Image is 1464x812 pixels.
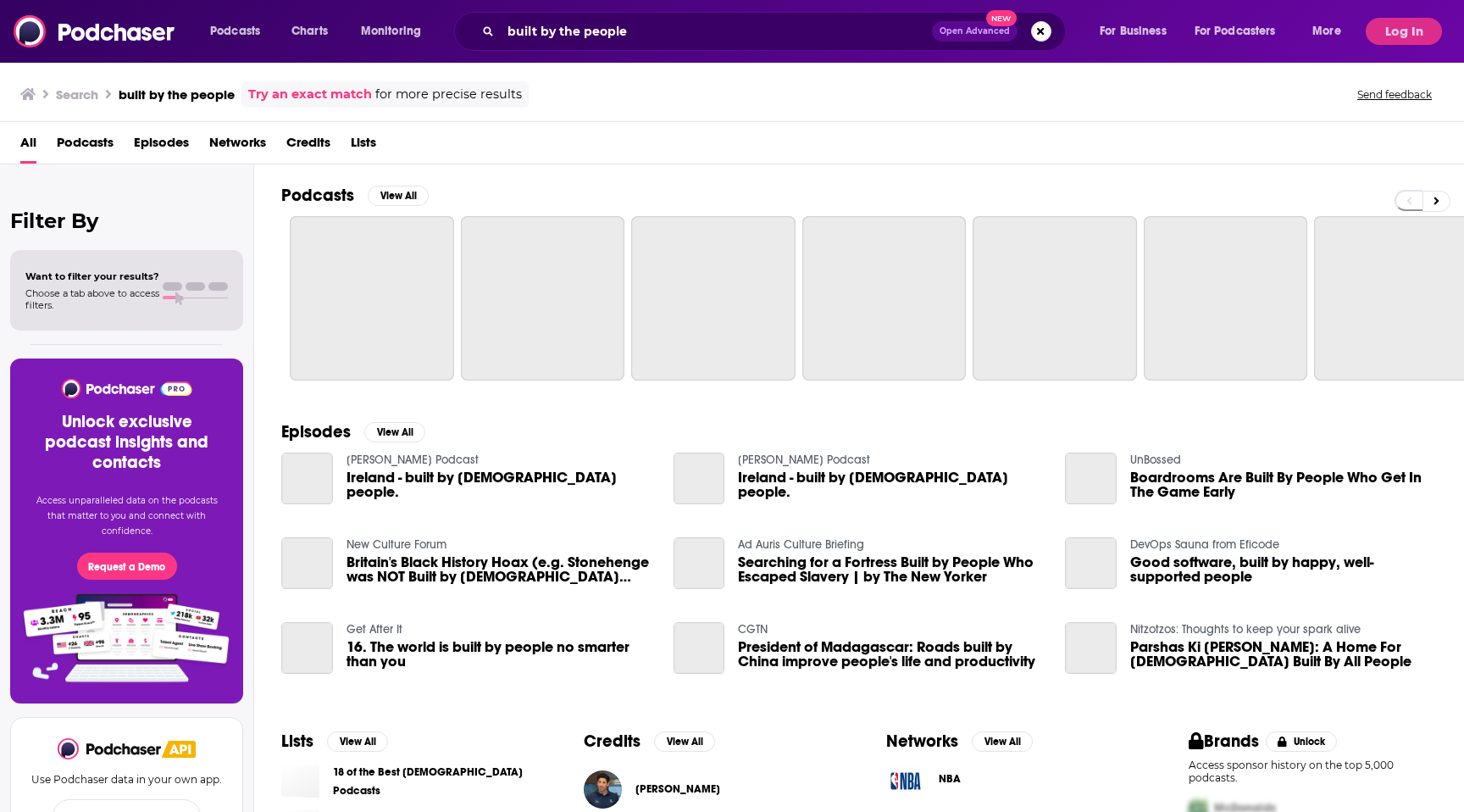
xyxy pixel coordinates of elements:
a: Ireland - built by Black people. [347,470,653,499]
span: For Business [1100,19,1167,43]
a: Ireland - built by Black people. [674,453,725,504]
a: Charts [280,18,338,45]
a: Ad Auris Culture Briefing [738,537,864,552]
span: Charts [291,19,328,43]
a: Get After It [347,622,402,637]
img: Podchaser - Follow, Share and Rate Podcasts [14,15,176,47]
p: Access unparalleled data on the podcasts that matter to you and connect with confidence. [30,493,223,539]
span: Parshas Ki [PERSON_NAME]: A Home For [DEMOGRAPHIC_DATA] Built By All People [1130,640,1437,669]
a: 16. The world is built by people no smarter than you [281,622,333,674]
a: Boardrooms Are Built By People Who Get In The Game Early [1130,470,1437,499]
button: open menu [1184,18,1300,45]
a: CGTN [738,622,768,637]
a: Britain's Black History Hoax (e.g. Stonehenge was NOT Built by Black People) [281,537,333,589]
span: More [1312,19,1341,43]
span: New [986,10,1017,26]
a: Chris Clark [635,782,720,796]
h2: Podcasts [281,185,354,206]
button: View All [327,731,388,752]
h2: Brands [1189,731,1259,752]
span: for more precise results [375,85,522,104]
a: ListsView All [281,731,388,752]
span: NBA [939,772,961,786]
p: Access sponsor history on the top 5,000 podcasts. [1189,759,1437,784]
button: open menu [1300,18,1362,45]
button: NBA logoNBA [886,762,1134,801]
a: CreditsView All [584,731,715,752]
span: Podcasts [210,19,260,43]
button: View All [368,186,429,206]
a: New Culture Forum [347,537,446,552]
span: Ireland - built by [DEMOGRAPHIC_DATA] people. [347,470,653,499]
span: Want to filter your results? [25,270,159,282]
a: Searching for a Fortress Built by People Who Escaped Slavery | by The New Yorker [738,555,1045,584]
button: View All [364,422,425,442]
a: David Vance Podcast [347,453,479,467]
a: Ireland - built by Black people. [281,453,333,504]
span: Britain's Black History Hoax (e.g. Stonehenge was NOT Built by [DEMOGRAPHIC_DATA] People) [347,555,653,584]
a: DevOps Sauna from Eficode [1130,537,1279,552]
a: President of Madagascar: Roads built by China improve people's life and productivity [674,622,725,674]
a: 16. The world is built by people no smarter than you [347,640,653,669]
div: Search podcasts, credits, & more... [470,12,1082,51]
h2: Filter By [10,209,243,233]
button: Open AdvancedNew [932,21,1018,42]
button: Log In [1366,18,1442,45]
button: View All [654,731,715,752]
img: Podchaser - Follow, Share and Rate Podcasts [60,379,193,398]
h2: Credits [584,731,640,752]
h2: Episodes [281,421,351,442]
a: Parshas Ki Tisa: A Home For God Built By All People [1130,640,1437,669]
a: NetworksView All [886,731,1033,752]
a: Networks [209,129,266,164]
a: Nitzotzos: Thoughts to keep your spark alive [1130,622,1361,637]
a: Credits [286,129,330,164]
span: [PERSON_NAME] [635,782,720,796]
a: Searching for a Fortress Built by People Who Escaped Slavery | by The New Yorker [674,537,725,589]
a: 18 of the Best Christian Podcasts [281,762,319,800]
h2: Networks [886,731,958,752]
span: Monitoring [361,19,421,43]
img: NBA logo [886,762,925,801]
h3: Unlock exclusive podcast insights and contacts [30,412,223,473]
span: Open Advanced [940,27,1010,36]
a: UnBossed [1130,453,1181,467]
button: Unlock [1266,731,1338,752]
span: For Podcasters [1195,19,1276,43]
a: Good software, built by happy, well-supported people [1130,555,1437,584]
a: Good software, built by happy, well-supported people [1065,537,1117,589]
a: Lists [351,129,376,164]
input: Search podcasts, credits, & more... [501,18,932,45]
h3: Search [56,86,98,103]
h2: Lists [281,731,313,752]
a: Boardrooms Are Built By People Who Get In The Game Early [1065,453,1117,504]
button: Request a Demo [77,553,177,580]
a: President of Madagascar: Roads built by China improve people's life and productivity [738,640,1045,669]
span: All [20,129,36,164]
img: Podchaser API banner [162,741,196,758]
img: Chris Clark [584,770,622,809]
span: Choose a tab above to access filters. [25,287,159,311]
a: Episodes [134,129,189,164]
a: PodcastsView All [281,185,429,206]
a: Britain's Black History Hoax (e.g. Stonehenge was NOT Built by Black People) [347,555,653,584]
p: Use Podchaser data in your own app. [31,773,222,786]
img: Podchaser - Follow, Share and Rate Podcasts [58,738,163,759]
a: Podcasts [57,129,114,164]
button: open menu [198,18,282,45]
button: View All [972,731,1033,752]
